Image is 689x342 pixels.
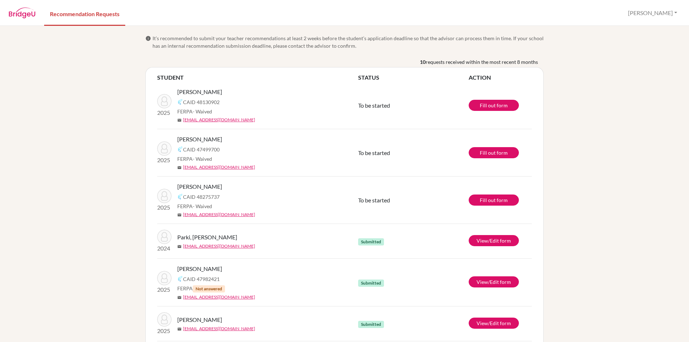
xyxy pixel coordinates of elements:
img: BridgeU logo [9,8,36,18]
span: - Waived [193,156,212,162]
img: Batas, Hardik [157,94,172,108]
th: STUDENT [157,73,358,82]
span: Submitted [358,238,384,245]
p: 2025 [157,327,172,335]
a: Fill out form [469,195,519,206]
span: mail [177,165,182,170]
a: [EMAIL_ADDRESS][DOMAIN_NAME] [183,243,255,249]
img: Parki, Sangita [157,230,172,244]
img: Bhusal, Swastik [157,312,172,327]
img: Thakur, Suman [157,141,172,156]
span: Not answered [193,285,225,292]
a: [EMAIL_ADDRESS][DOMAIN_NAME] [183,211,255,218]
a: [EMAIL_ADDRESS][DOMAIN_NAME] [183,325,255,332]
a: View/Edit form [469,235,519,246]
span: To be started [358,149,390,156]
p: 2025 [157,285,172,294]
img: Common App logo [177,194,183,200]
th: ACTION [469,73,532,82]
p: 2024 [157,244,172,253]
a: [EMAIL_ADDRESS][DOMAIN_NAME] [183,164,255,170]
p: 2025 [157,203,172,212]
a: [EMAIL_ADDRESS][DOMAIN_NAME] [183,117,255,123]
span: [PERSON_NAME] [177,264,222,273]
img: Raut, Teju [157,271,172,285]
span: Parki, [PERSON_NAME] [177,233,237,242]
span: FERPA [177,285,225,292]
span: Submitted [358,321,384,328]
span: [PERSON_NAME] [177,135,222,144]
span: [PERSON_NAME] [177,182,222,191]
a: View/Edit form [469,276,519,287]
a: Fill out form [469,100,519,111]
span: To be started [358,102,390,109]
span: mail [177,295,182,300]
span: mail [177,244,182,249]
span: info [145,36,151,41]
span: FERPA [177,202,212,210]
img: Common App logo [177,146,183,152]
span: CAID 48275737 [183,193,220,201]
a: Recommendation Requests [44,1,125,26]
span: mail [177,213,182,217]
span: FERPA [177,155,212,163]
a: [EMAIL_ADDRESS][DOMAIN_NAME] [183,294,255,300]
span: FERPA [177,108,212,115]
button: [PERSON_NAME] [625,6,680,20]
a: Fill out form [469,147,519,158]
img: Common App logo [177,99,183,105]
span: requests received within the most recent 8 months [426,58,538,66]
a: View/Edit form [469,318,519,329]
span: [PERSON_NAME] [177,88,222,96]
img: Bhandari, Pratik [157,189,172,203]
span: CAID 47499700 [183,146,220,153]
th: STATUS [358,73,469,82]
span: It’s recommended to submit your teacher recommendations at least 2 weeks before the student’s app... [153,34,544,50]
span: - Waived [193,108,212,114]
span: CAID 47982421 [183,275,220,283]
p: 2025 [157,156,172,164]
span: mail [177,327,182,331]
b: 10 [420,58,426,66]
span: - Waived [193,203,212,209]
span: Submitted [358,280,384,287]
img: Common App logo [177,276,183,282]
p: 2025 [157,108,172,117]
span: mail [177,118,182,122]
span: CAID 48130902 [183,98,220,106]
span: [PERSON_NAME] [177,315,222,324]
span: To be started [358,197,390,203]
